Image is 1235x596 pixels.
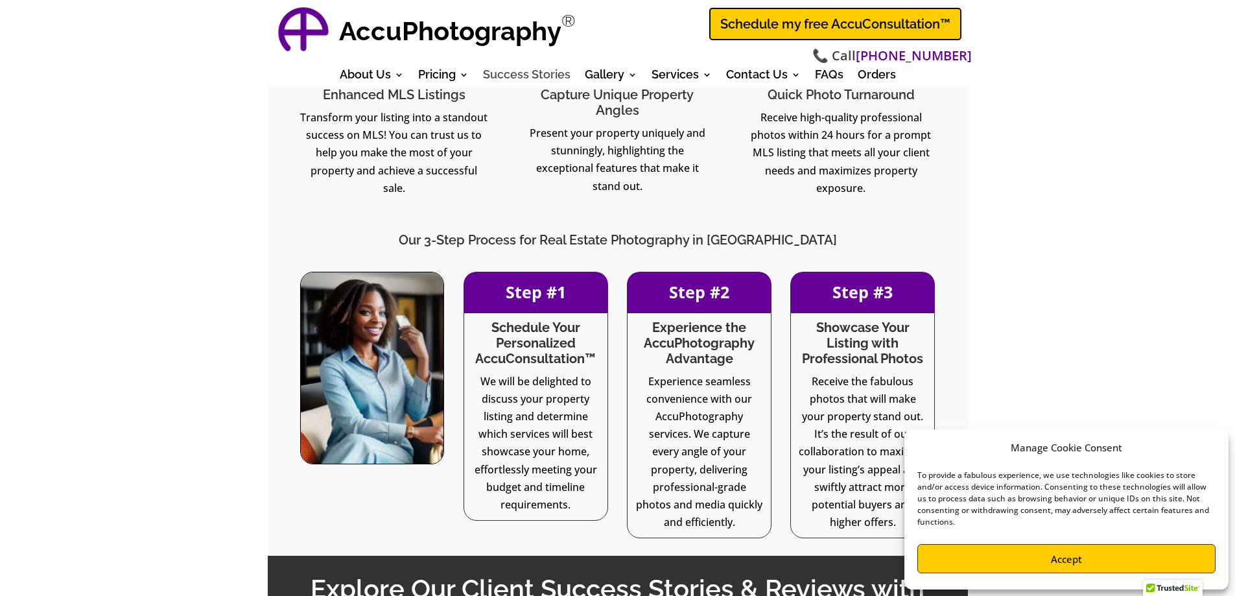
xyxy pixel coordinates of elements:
a: Orders [858,70,896,84]
p: Step #2 [627,272,771,313]
h2: Our 3-Step Process for Real Estate Photography in [GEOGRAPHIC_DATA] [332,232,904,254]
p: Transform your listing into a standout success on MLS! You can trust us to help you make the most... [300,109,489,197]
a: [PHONE_NUMBER] [856,47,972,66]
div: To provide a fabulous experience, we use technologies like cookies to store and/or access device ... [917,470,1214,528]
span: Showcase Your Listing with Professional Photos [802,320,923,366]
p: Present your property uniquely and stunningly, highlighting the exceptional features that make it... [523,125,712,195]
div: Manage Cookie Consent [1011,439,1122,457]
sup: Registered Trademark [561,11,576,30]
a: FAQs [815,70,843,84]
p: Receive the fabulous photos that will make your property stand out. It’s the result of our collab... [797,373,928,532]
img: AccuPhotography [274,3,333,62]
a: Gallery [585,70,637,84]
p: Experience seamless convenience with our AccuPhotography services. We capture every angle of your... [634,373,764,532]
span: Capture Unique Property Angles [541,87,694,118]
a: Schedule my free AccuConsultation™ [709,8,961,40]
p: Step #1 [464,272,608,313]
p: Receive high-quality professional photos within 24 hours for a prompt MLS listing that meets all ... [747,109,935,197]
strong: AccuPhotography [339,16,561,46]
a: Contact Us [726,70,801,84]
span: Schedule Your Personalized AccuConsultation™ [475,320,596,366]
a: Pricing [418,70,469,84]
a: Services [652,70,712,84]
button: Accept [917,544,1216,573]
a: AccuPhotography Logo - Professional Real Estate Photography and Media Services in Dallas, Texas [274,3,333,62]
span: Enhanced MLS Listings [323,87,465,102]
p: We will be delighted to discuss your property listing and determine which services will best show... [471,373,601,514]
span: 📞 Call [812,47,972,66]
span: Quick Photo Turnaround [768,87,915,102]
p: Step #3 [790,272,935,313]
a: About Us [340,70,404,84]
iframe: Widget - Botsonic [1186,544,1235,596]
a: Success Stories [483,70,570,84]
span: Experience the AccuPhotography Advantage [644,320,755,366]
